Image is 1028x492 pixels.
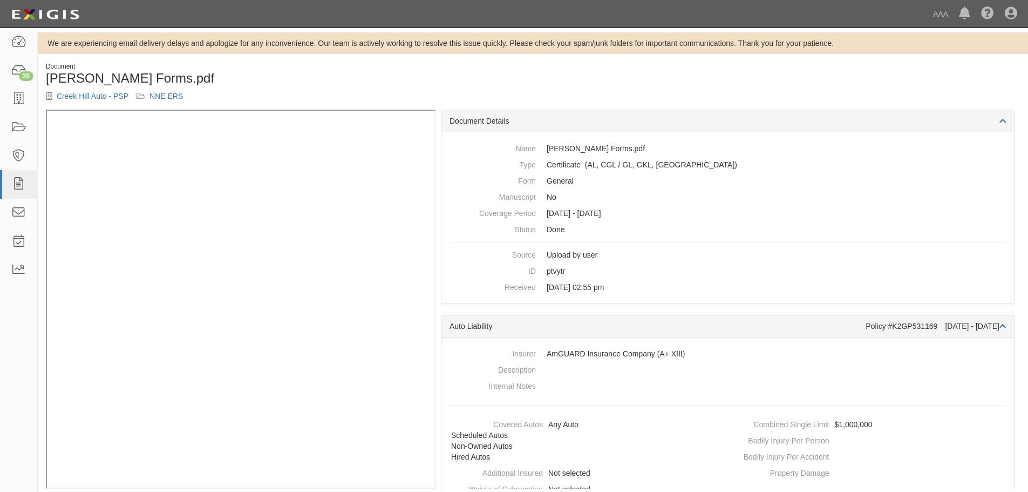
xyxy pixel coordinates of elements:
[928,3,954,25] a: AAA
[446,416,724,465] dd: Any Auto, Scheduled Autos, Non-Owned Autos, Hired Autos
[450,247,1006,263] dd: Upload by user
[450,221,536,235] dt: Status
[450,140,536,154] dt: Name
[38,38,1028,49] div: We are experiencing email delivery delays and apologize for any inconvenience. Our team is active...
[446,416,543,430] dt: Covered Autos
[732,449,829,462] dt: Bodily Injury Per Accident
[450,173,536,186] dt: Form
[446,465,724,481] dd: Not selected
[450,263,536,277] dt: ID
[450,247,536,260] dt: Source
[450,321,866,332] div: Auto Liability
[46,71,525,85] h1: [PERSON_NAME] Forms.pdf
[732,465,829,478] dt: Property Damage
[450,279,1006,295] dd: [DATE] 02:55 pm
[732,433,829,446] dt: Bodily Injury Per Person
[450,205,536,219] dt: Coverage Period
[57,92,128,100] a: Creek Hill Auto - PSP
[450,263,1006,279] dd: ptvytr
[866,321,1006,332] div: Policy #K2GP531169 [DATE] - [DATE]
[8,5,83,24] img: logo-5460c22ac91f19d4615b14bd174203de0afe785f0fc80cf4dbbc73dc1793850b.png
[450,140,1006,157] dd: [PERSON_NAME] Forms.pdf
[149,92,183,100] a: NNE ERS
[450,362,536,375] dt: Description
[732,416,829,430] dt: Combined Single Limit
[450,205,1006,221] dd: [DATE] - [DATE]
[981,8,994,21] i: Help Center - Complianz
[450,279,536,293] dt: Received
[450,173,1006,189] dd: General
[450,189,1006,205] dd: No
[450,221,1006,238] dd: Done
[450,157,1006,173] dd: Auto Liability Commercial General Liability / Garage Liability Garage Keepers Liability On-Hook
[450,378,536,392] dt: Internal Notes
[450,189,536,203] dt: Manuscript
[732,416,1010,433] dd: $1,000,000
[446,465,543,478] dt: Additional Insured
[450,346,536,359] dt: Insurer
[19,71,33,81] div: 20
[441,110,1014,132] div: Document Details
[46,62,525,71] div: Document
[450,157,536,170] dt: Type
[450,346,1006,362] dd: AmGUARD Insurance Company (A+ XIII)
